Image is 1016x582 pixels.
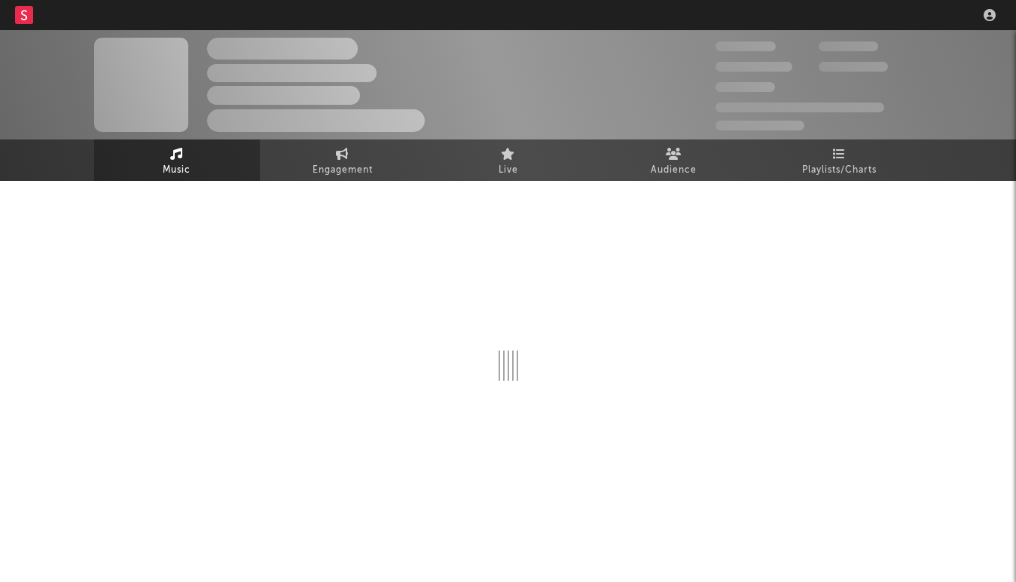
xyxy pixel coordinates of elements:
span: 1,000,000 [819,62,888,72]
a: Music [94,139,260,181]
span: 50,000,000 [715,62,792,72]
span: Live [499,161,518,179]
span: 100,000 [819,41,878,51]
a: Live [426,139,591,181]
a: Audience [591,139,757,181]
span: Audience [651,161,697,179]
span: Music [163,161,191,179]
span: 50,000,000 Monthly Listeners [715,103,884,112]
a: Playlists/Charts [757,139,923,181]
span: 100,000 [715,82,775,92]
span: Playlists/Charts [802,161,877,179]
span: 300,000 [715,41,776,51]
span: Engagement [313,161,373,179]
span: Jump Score: 85.0 [715,121,804,130]
a: Engagement [260,139,426,181]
